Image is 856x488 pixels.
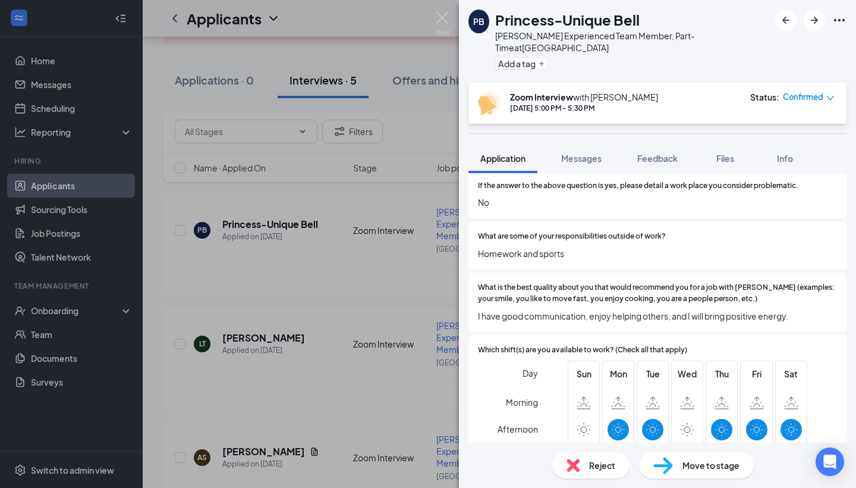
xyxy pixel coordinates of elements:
span: Wed [676,367,698,380]
span: Day [523,367,538,380]
div: [PERSON_NAME] Experienced Team Member, Part-Time at [GEOGRAPHIC_DATA] [495,30,769,54]
span: I have good communication, enjoy helping others, and I will bring positive energy. [478,309,837,323]
div: PB [473,15,484,27]
span: What is the best quality about you that would recommend you for a job with [PERSON_NAME] (example... [478,282,837,305]
span: Feedback [637,153,678,164]
span: No [478,196,837,209]
button: ArrowLeftNew [775,10,797,31]
span: Move to stage [682,459,739,472]
svg: ArrowLeftNew [779,13,793,27]
span: Afternoon [498,418,538,440]
div: Status : [750,91,779,103]
span: Sun [573,367,594,380]
button: PlusAdd a tag [495,57,548,70]
span: Which shift(s) are you available to work? (Check all that apply) [478,345,687,356]
b: Zoom Interview [510,92,573,102]
span: Mon [608,367,629,380]
svg: Plus [538,60,545,67]
span: Sat [781,367,802,380]
h1: Princess-Unique Bell [495,10,640,30]
span: Application [480,153,525,164]
div: [DATE] 5:00 PM - 5:30 PM [510,103,658,113]
div: Open Intercom Messenger [816,448,844,476]
span: Thu [711,367,732,380]
span: Messages [561,153,602,164]
span: Homework and sports [478,247,837,260]
span: Confirmed [783,91,823,103]
span: Reject [589,459,615,472]
span: If the answer to the above question is yes, please detail a work place you consider problematic. [478,180,798,192]
svg: Ellipses [832,13,846,27]
span: Files [716,153,734,164]
button: ArrowRight [804,10,825,31]
span: Tue [642,367,663,380]
span: down [826,94,835,102]
span: Morning [506,392,538,413]
svg: ArrowRight [807,13,822,27]
div: with [PERSON_NAME] [510,91,658,103]
span: What are some of your responsibilities outside of work? [478,231,666,242]
span: Fri [746,367,767,380]
span: Info [777,153,793,164]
